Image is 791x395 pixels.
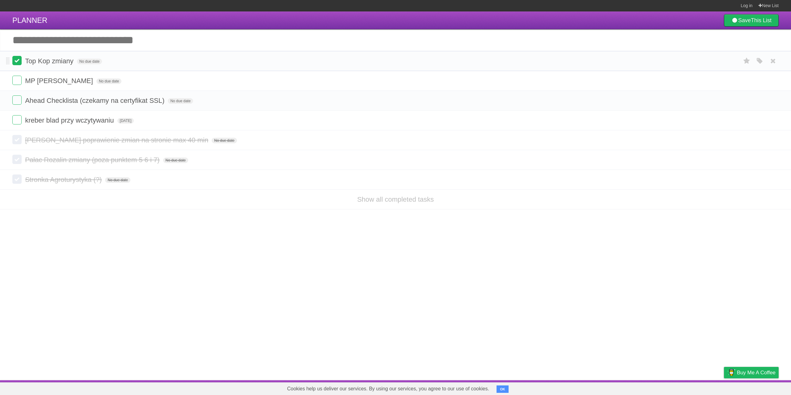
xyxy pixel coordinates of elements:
[12,76,22,85] label: Done
[105,177,130,183] span: No due date
[737,367,776,378] span: Buy me a coffee
[740,382,779,393] a: Suggest a feature
[751,17,772,23] b: This List
[25,97,166,104] span: Ahead Checklista (czekamy na certyfikat SSL)
[163,158,188,163] span: No due date
[25,176,103,183] span: Stronka Agroturystyka (?)
[12,16,47,24] span: PLANNER
[727,367,735,378] img: Buy me a coffee
[741,56,753,66] label: Star task
[12,95,22,105] label: Done
[716,382,732,393] a: Privacy
[25,77,95,85] span: MP [PERSON_NAME]
[25,156,161,164] span: Pałac Rozalin zmiany (poza punktem 5 6 i 7)
[281,383,495,395] span: Cookies help us deliver our services. By using our services, you agree to our use of cookies.
[662,382,687,393] a: Developers
[25,116,115,124] span: kreber blad przy wczytywaniu
[724,14,779,27] a: SaveThis List
[12,174,22,184] label: Done
[12,155,22,164] label: Done
[695,382,709,393] a: Terms
[77,59,102,64] span: No due date
[12,56,22,65] label: Done
[96,78,121,84] span: No due date
[497,385,509,393] button: OK
[12,115,22,124] label: Done
[117,118,134,124] span: [DATE]
[724,367,779,378] a: Buy me a coffee
[642,382,655,393] a: About
[25,57,75,65] span: Top Kop zmiany
[212,138,237,143] span: No due date
[12,135,22,144] label: Done
[168,98,193,104] span: No due date
[25,136,210,144] span: [PERSON_NAME] poprawienie zmian na stronie max 40 min
[357,195,434,203] a: Show all completed tasks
